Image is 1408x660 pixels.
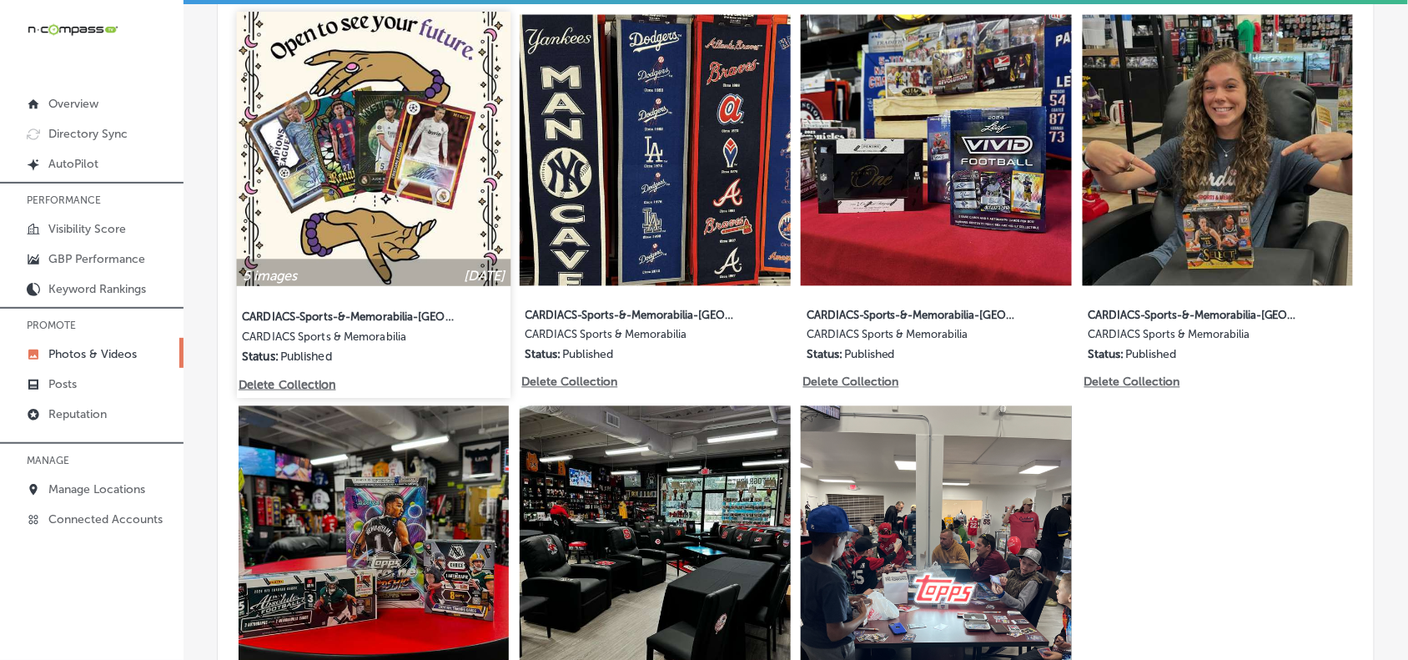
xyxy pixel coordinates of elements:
p: Manage Locations [48,482,145,496]
p: Published [1125,348,1176,362]
p: Directory Sync [48,127,128,141]
p: Reputation [48,407,107,421]
img: 660ab0bf-5cc7-4cb8-ba1c-48b5ae0f18e60NCTV_CLogo_TV_Black_-500x88.png [27,22,118,38]
img: Collection thumbnail [801,15,1071,285]
p: Overview [48,97,98,111]
p: Photos & Videos [48,347,137,361]
label: CARDIACS-Sports-&-Memorabilia-[GEOGRAPHIC_DATA] [525,300,737,329]
label: CARDIACS-Sports-&-Memorabilia-[GEOGRAPHIC_DATA] [1088,300,1299,329]
label: CARDIACS-Sports-&-Memorabilia-[GEOGRAPHIC_DATA] [242,301,456,331]
p: Keyword Rankings [48,282,146,296]
label: CARDIACS Sports & Memorabilia [1088,329,1299,348]
p: Visibility Score [48,222,126,236]
p: Delete Collection [803,375,898,390]
label: CARDIACS-Sports-&-Memorabilia-[GEOGRAPHIC_DATA] [807,300,1018,329]
p: Published [280,350,332,365]
p: Posts [48,377,77,391]
p: Connected Accounts [48,512,163,526]
img: Collection thumbnail [237,13,511,287]
label: CARDIACS Sports & Memorabilia [242,330,456,350]
img: Collection thumbnail [520,15,790,285]
img: Collection thumbnail [1083,15,1353,285]
p: 5 images [243,269,298,285]
p: Status: [242,350,279,365]
p: Published [563,348,614,362]
p: Status: [525,348,561,362]
p: [DATE] [464,269,505,285]
p: Status: [807,348,842,362]
p: GBP Performance [48,252,145,266]
p: Delete Collection [521,375,616,390]
label: CARDIACS Sports & Memorabilia [525,329,737,348]
p: Delete Collection [1084,375,1179,390]
p: AutoPilot [48,157,98,171]
label: CARDIACS Sports & Memorabilia [807,329,1018,348]
p: Delete Collection [239,378,334,392]
p: Published [844,348,895,362]
p: Status: [1088,348,1124,362]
